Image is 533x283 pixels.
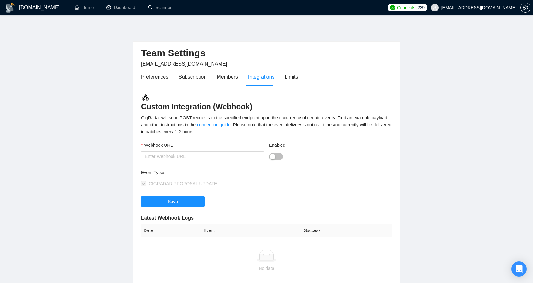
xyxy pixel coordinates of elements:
[75,5,94,10] a: homeHome
[141,93,392,112] h3: Custom Integration (Webhook)
[141,61,227,67] span: [EMAIL_ADDRESS][DOMAIN_NAME]
[179,73,206,81] div: Subscription
[520,3,530,13] button: setting
[197,122,231,127] a: connection guide
[390,5,395,10] img: upwork-logo.png
[201,224,301,237] th: Event
[520,5,530,10] a: setting
[141,224,201,237] th: Date
[141,73,168,81] div: Preferences
[285,73,298,81] div: Limits
[141,114,392,135] div: GigRadar will send POST requests to the specified endpoint upon the occurrence of certain events....
[141,142,173,149] label: Webhook URL
[521,5,530,10] span: setting
[511,261,527,277] div: Open Intercom Messenger
[301,224,392,237] th: Success
[217,73,238,81] div: Members
[144,265,389,272] div: No data
[141,47,392,60] h2: Team Settings
[141,214,392,222] h5: Latest Webhook Logs
[141,196,205,207] button: Save
[397,4,416,11] span: Connects:
[433,5,437,10] span: user
[148,5,172,10] a: searchScanner
[106,5,135,10] a: dashboardDashboard
[248,73,275,81] div: Integrations
[269,142,285,149] label: Enabled
[141,169,165,176] label: Event Types
[417,4,424,11] span: 239
[5,3,15,13] img: logo
[141,151,264,161] input: Webhook URL
[149,181,217,186] span: GIGRADAR.PROPOSAL.UPDATE
[168,198,178,205] span: Save
[141,93,149,102] img: webhook.3a52c8ec.svg
[269,153,283,160] button: Enabled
